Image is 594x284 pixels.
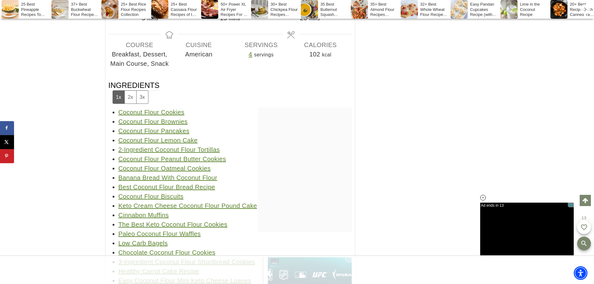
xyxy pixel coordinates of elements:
span: Ingredients [109,80,160,104]
button: Adjust servings by 3x [136,91,148,103]
div: Accessibility Menu [574,266,587,280]
a: Coconut Flour Lemon Cake [118,137,198,144]
span: Course [110,40,169,50]
span: servings [254,52,274,57]
a: Paleo Coconut Flour Waffles [118,230,201,237]
span: kcal [322,52,331,57]
a: 2-Ingredient Coconut Flour Tortillas [118,146,220,153]
span: American [169,50,229,59]
span: mins [147,16,158,21]
span: 102 [309,51,320,58]
button: Adjust servings by 1x [113,91,124,103]
iframe: Advertisement [184,256,411,284]
a: Coconut Flour Peanut Butter Cookies [118,156,226,162]
a: Adjust recipe servings [249,51,252,58]
a: Chocolate Coconut Flour Cookies [118,249,215,256]
span: Breakfast, Dessert, Main Course, Snack [110,50,169,68]
a: Coconut Flour Brownies [118,118,188,125]
a: Cinnabon Muffins [118,212,169,219]
a: Coconut Flour Biscuits [118,193,184,200]
a: Coconut Flour Oatmeal Cookies [118,165,211,172]
span: 15 [220,15,227,22]
a: Best Coconut Flour Bread Recipe [118,184,215,190]
span: Servings [232,40,291,50]
a: Low Carb Bagels [118,240,168,247]
a: Coconut Flour Cookies [118,109,185,116]
a: Banana Bread With Coconut Flour [118,174,217,181]
a: The Best Keto Coconut Flour Cookies [118,221,228,228]
button: Adjust servings by 2x [124,91,136,103]
a: Scroll to top [580,195,591,206]
span: 5 [142,15,145,22]
iframe: Advertisement [258,108,352,185]
a: Coconut Flour Pancakes [118,128,190,134]
span: mins [309,16,320,21]
span: mins [229,16,240,21]
span: 20 [300,15,307,22]
iframe: Advertisement [386,62,480,140]
span: Calories [291,40,350,50]
span: Cuisine [169,40,229,50]
a: Keto Cream Cheese Coconut Flour Pound Cake [118,202,257,209]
